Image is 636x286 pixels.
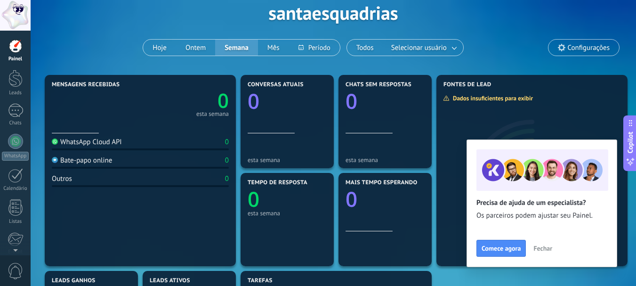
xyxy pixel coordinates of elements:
img: WhatsApp Cloud API [52,139,58,145]
span: Chats sem respostas [346,82,411,88]
button: Mês [258,40,289,56]
div: Listas [2,219,29,225]
span: Mensagens recebidas [52,82,120,88]
text: 0 [248,87,259,115]
span: Comece agora [482,245,521,252]
text: 0 [248,185,259,213]
span: Leads ganhos [52,278,96,284]
text: 0 [346,87,357,115]
button: Hoje [143,40,176,56]
button: Fechar [529,241,556,255]
h2: Precisa de ajuda de um especialista? [476,198,607,207]
span: Selecionar usuário [389,41,449,54]
div: Painel [2,56,29,62]
div: 0 [225,138,229,147]
a: 0 [140,87,229,114]
span: Tarefas [248,278,273,284]
img: Bate-papo online [52,157,58,163]
div: 0 [225,156,229,165]
button: Todos [347,40,383,56]
button: Período [289,40,340,56]
div: Chats [2,120,29,126]
button: Selecionar usuário [383,40,463,56]
div: esta semana [248,156,327,163]
div: esta semana [248,210,327,217]
div: Calendário [2,186,29,192]
button: Semana [215,40,258,56]
div: Dados insuficientes para exibir [443,94,539,102]
div: Leads [2,90,29,96]
span: Fechar [533,245,552,252]
span: Tempo de resposta [248,180,307,186]
div: WhatsApp [2,152,29,161]
div: 0 [225,174,229,183]
span: Os parceiros podem ajustar seu Painel. [476,211,607,221]
span: Fontes de lead [443,82,491,88]
div: Bate-papo online [52,156,112,165]
div: Outros [52,174,72,183]
text: 0 [217,87,229,114]
span: Mais tempo esperando [346,180,418,186]
div: esta semana [196,112,229,116]
button: Comece agora [476,240,526,257]
div: esta semana [346,156,425,163]
div: WhatsApp Cloud API [52,138,122,147]
span: Conversas atuais [248,82,304,88]
span: Leads ativos [150,278,190,284]
text: 0 [346,185,357,213]
span: Copilot [626,131,635,153]
button: Ontem [176,40,215,56]
span: Configurações [568,44,610,52]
